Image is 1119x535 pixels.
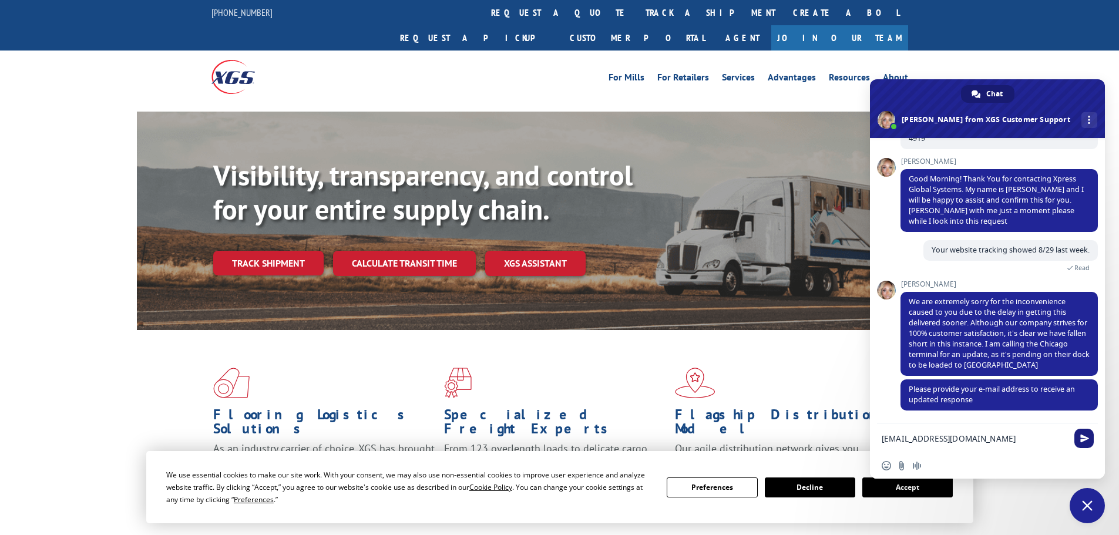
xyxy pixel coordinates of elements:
span: [PERSON_NAME] [900,280,1098,288]
span: Our agile distribution network gives you nationwide inventory management on demand. [675,442,891,469]
span: We are extremely sorry for the inconvenience caused to you due to the delay in getting this deliv... [909,297,1090,370]
span: Read [1074,264,1090,272]
span: Send [1074,429,1094,448]
span: Send a file [897,461,906,470]
img: xgs-icon-focused-on-flooring-red [444,368,472,398]
span: As an industry carrier of choice, XGS has brought innovation and dedication to flooring logistics... [213,442,435,483]
a: Request a pickup [391,25,561,51]
a: For Mills [609,73,644,86]
div: Cookie Consent Prompt [146,451,973,523]
a: Services [722,73,755,86]
a: About [883,73,908,86]
b: Visibility, transparency, and control for your entire supply chain. [213,157,633,227]
button: Preferences [667,477,757,497]
button: Decline [765,477,855,497]
a: Join Our Team [771,25,908,51]
img: xgs-icon-total-supply-chain-intelligence-red [213,368,250,398]
span: Audio message [912,461,922,470]
span: Cookie Policy [469,482,512,492]
a: Close chat [1070,488,1105,523]
a: Resources [829,73,870,86]
a: XGS ASSISTANT [485,251,586,276]
a: Chat [961,85,1014,103]
a: For Retailers [657,73,709,86]
a: Track shipment [213,251,324,275]
span: Your website tracking showed 8/29 last week. [932,245,1090,255]
span: Please provide your e-mail address to receive an updated response [909,384,1075,405]
a: Customer Portal [561,25,714,51]
a: [PHONE_NUMBER] [211,6,273,18]
textarea: Compose your message... [882,423,1070,453]
img: xgs-icon-flagship-distribution-model-red [675,368,715,398]
a: Calculate transit time [333,251,476,276]
span: Insert an emoji [882,461,891,470]
h1: Specialized Freight Experts [444,408,666,442]
span: Preferences [234,494,274,504]
button: Accept [862,477,953,497]
p: From 123 overlength loads to delicate cargo, our experienced staff knows the best way to move you... [444,442,666,494]
span: Good Morning! Thank You for contacting Xpress Global Systems. My name is [PERSON_NAME] and I will... [909,174,1084,226]
h1: Flagship Distribution Model [675,408,897,442]
h1: Flooring Logistics Solutions [213,408,435,442]
a: Advantages [768,73,816,86]
div: We use essential cookies to make our site work. With your consent, we may also use non-essential ... [166,469,653,506]
span: [PERSON_NAME] [900,157,1098,166]
span: Chat [986,85,1003,103]
a: Agent [714,25,771,51]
